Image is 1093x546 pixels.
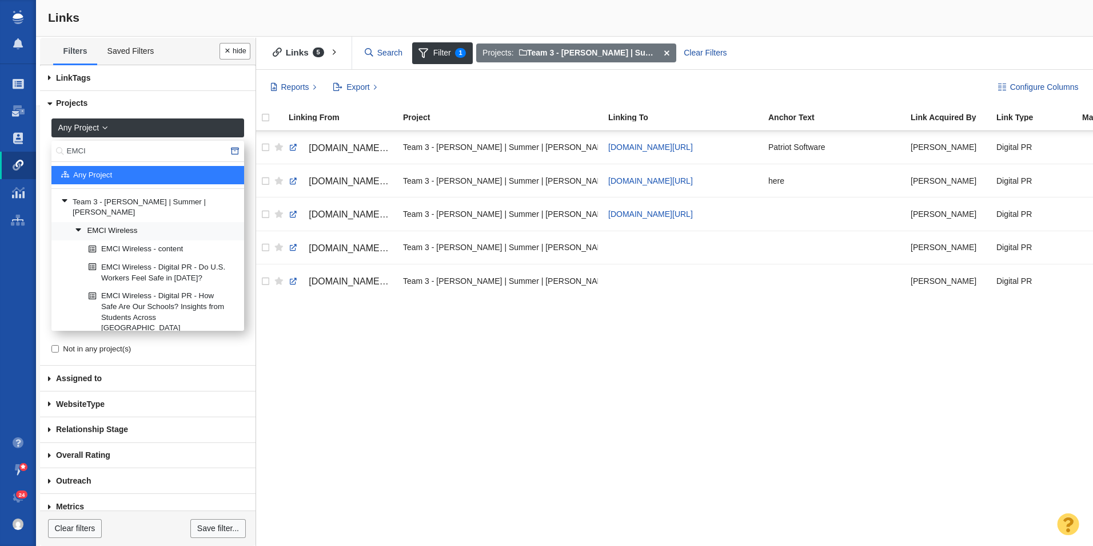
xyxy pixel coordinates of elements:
[190,519,245,539] a: Save filter...
[309,143,405,153] span: [DOMAIN_NAME][URL]
[86,241,237,258] a: EMCI Wireless - content
[56,399,86,409] span: Website
[991,164,1077,197] td: Digital PR
[40,494,256,520] a: Metrics
[309,209,405,219] span: [DOMAIN_NAME][URL]
[608,176,693,185] a: [DOMAIN_NAME][URL]
[56,73,73,82] span: Link
[309,176,405,186] span: [DOMAIN_NAME][URL]
[911,276,976,286] span: [PERSON_NAME]
[57,193,237,221] a: Team 3 - [PERSON_NAME] | Summer | [PERSON_NAME]
[327,78,384,97] button: Export
[289,113,402,123] a: Linking From
[51,141,244,162] input: Search...
[905,231,991,264] td: Jim Miller
[911,113,995,123] a: Link Acquired By
[97,39,164,64] a: Saved Filters
[309,276,405,286] span: [DOMAIN_NAME][URL]
[911,142,976,152] span: [PERSON_NAME]
[608,113,767,121] div: Linking To
[768,168,900,193] div: here
[905,264,991,298] td: Jim Miller
[911,176,976,186] span: [PERSON_NAME]
[905,164,991,197] td: Taylor Tomita
[40,65,256,91] a: Tags
[40,391,256,417] a: Type
[482,47,513,59] span: Projects:
[996,276,1032,286] span: Digital PR
[996,113,1081,121] div: Link Type
[403,201,598,226] div: Team 3 - [PERSON_NAME] | Summer | [PERSON_NAME]\Patriot Software\Patriot Software - Digital PR - ...
[54,167,230,184] a: Any Project
[40,91,256,117] a: Projects
[991,131,1077,164] td: Digital PR
[48,11,79,24] span: Links
[403,268,598,293] div: Team 3 - [PERSON_NAME] | Summer | [PERSON_NAME]\Patriot Software\Patriot Software - Digital PR - ...
[905,197,991,231] td: Taylor Tomita
[403,113,607,121] div: Project
[991,264,1077,298] td: Digital PR
[86,288,237,337] a: EMCI Wireless - Digital PR - How Safe Are Our Schools? Insights from Students Across [GEOGRAPHIC_...
[991,78,1085,97] button: Configure Columns
[72,223,238,240] a: EMCI Wireless
[73,170,112,181] span: Any Project
[996,113,1081,123] a: Link Type
[13,10,23,24] img: buzzstream_logo_iconsimple.png
[519,47,659,59] strong: or
[608,209,693,219] a: [DOMAIN_NAME][URL]
[289,205,393,224] a: [DOMAIN_NAME][URL]
[360,43,408,63] input: Search
[996,242,1032,252] span: Digital PR
[289,239,393,258] a: [DOMAIN_NAME][URL]
[519,48,817,57] span: Team 3 - [PERSON_NAME] | Summer | [PERSON_NAME]\Bold North Roofing
[991,197,1077,231] td: Digital PR
[289,113,402,121] div: Linking From
[768,135,900,160] div: Patriot Software
[768,113,909,121] div: Anchor Text
[58,122,99,134] span: Any Project
[53,39,97,64] a: Filters
[40,366,256,391] a: Assigned to
[996,176,1032,186] span: Digital PR
[412,42,473,64] span: Filter
[996,142,1032,152] span: Digital PR
[455,48,466,58] span: 1
[86,259,237,286] a: EMCI Wireless - Digital PR - Do U.S. Workers Feel Safe in [DATE]?
[220,43,250,60] button: Done
[289,139,393,158] a: [DOMAIN_NAME][URL]
[51,345,59,353] input: Not in any project(s)
[346,81,369,93] span: Export
[63,344,131,354] span: Not in any project(s)
[1010,81,1079,93] span: Configure Columns
[40,468,256,494] a: Outreach
[403,168,598,193] div: Team 3 - [PERSON_NAME] | Summer | [PERSON_NAME]\Patriot Software\Patriot Software - Digital PR - ...
[677,43,733,63] div: Clear Filters
[289,172,393,191] a: [DOMAIN_NAME][URL]
[768,113,909,123] a: Anchor Text
[991,231,1077,264] td: Digital PR
[40,417,256,443] a: Relationship Stage
[13,519,24,530] img: 0a657928374d280f0cbdf2a1688580e1
[403,135,598,160] div: Team 3 - [PERSON_NAME] | Summer | [PERSON_NAME]\Patriot Software\Patriot Software - Digital PR - ...
[403,235,598,260] div: Team 3 - [PERSON_NAME] | Summer | [PERSON_NAME]\Patriot Software\Patriot Software - Digital PR - ...
[16,490,28,499] span: 24
[911,113,995,121] div: Link Acquired By
[905,131,991,164] td: Taylor Tomita
[48,519,102,539] a: Clear filters
[289,272,393,291] a: [DOMAIN_NAME][URL]
[996,209,1032,219] span: Digital PR
[608,113,767,123] a: Linking To
[264,78,323,97] button: Reports
[309,243,405,253] span: [DOMAIN_NAME][URL]
[40,443,256,469] a: Overall Rating
[911,242,976,252] span: [PERSON_NAME]
[608,143,693,152] a: [DOMAIN_NAME][URL]
[911,209,976,219] span: [PERSON_NAME]
[281,81,309,93] span: Reports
